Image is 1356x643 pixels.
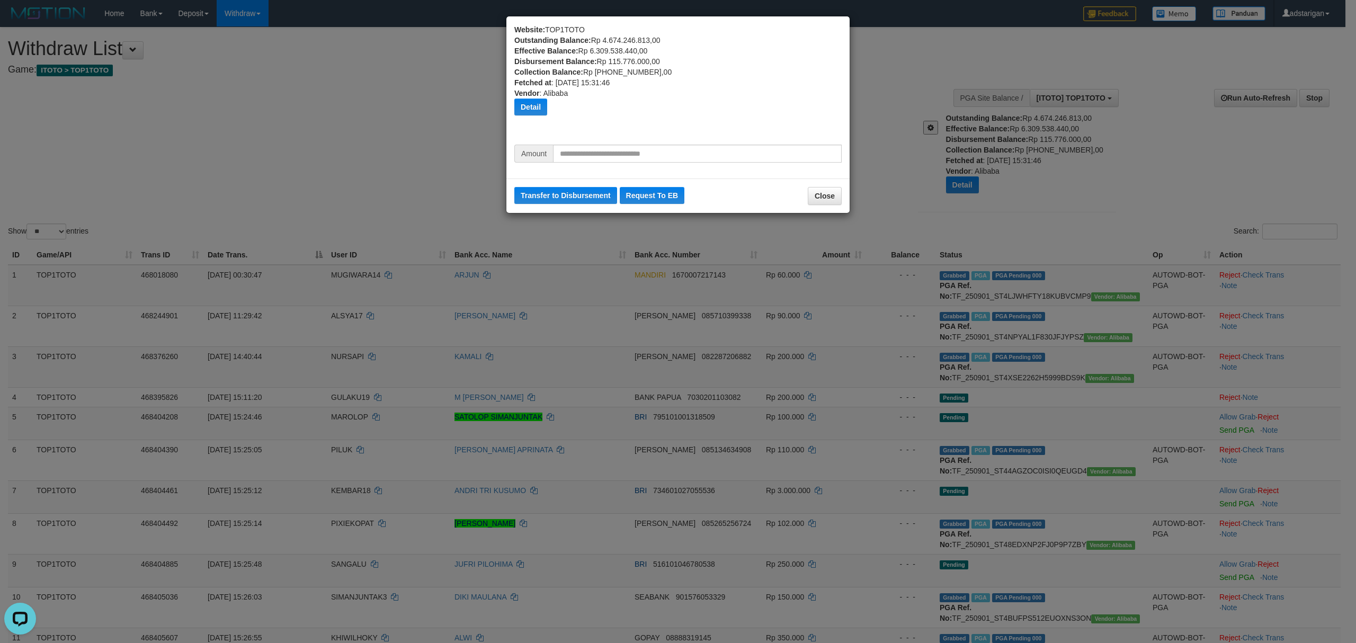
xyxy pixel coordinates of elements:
b: Disbursement Balance: [514,57,597,66]
button: Open LiveChat chat widget [4,4,36,36]
button: Transfer to Disbursement [514,187,617,204]
b: Effective Balance: [514,47,578,55]
b: Collection Balance: [514,68,583,76]
b: Outstanding Balance: [514,36,591,44]
button: Request To EB [620,187,685,204]
button: Detail [514,99,547,115]
div: TOP1TOTO Rp 4.674.246.813,00 Rp 6.309.538.440,00 Rp 115.776.000,00 Rp [PHONE_NUMBER],00 : [DATE] ... [514,24,842,145]
b: Vendor [514,89,539,97]
b: Fetched at [514,78,551,87]
b: Website: [514,25,545,34]
button: Close [808,187,842,205]
span: Amount [514,145,553,163]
